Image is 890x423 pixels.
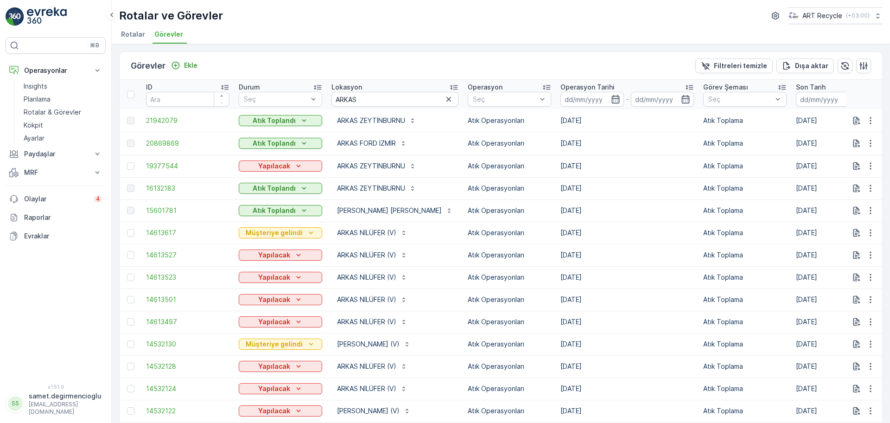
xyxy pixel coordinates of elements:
[127,185,134,192] div: Toggle Row Selected
[703,161,787,171] p: Atık Toplama
[20,80,106,93] a: Insights
[703,406,787,416] p: Atık Toplama
[146,184,229,193] span: 16132183
[27,7,67,26] img: logo_light-DOdMpM7g.png
[331,225,413,240] button: ARKAS NİLÜFER (V)
[146,295,229,304] a: 14613501
[127,340,134,348] div: Toggle Row Selected
[337,384,396,393] p: ARKAS NİLÜFER (V)
[703,83,748,92] p: Görev Şeması
[626,94,629,105] p: -
[146,139,229,148] a: 20869869
[258,384,290,393] p: Yapılacak
[331,92,458,107] input: Ara
[703,340,787,349] p: Atık Toplama
[788,7,883,24] button: ART Recycle(+03:00)
[703,206,787,215] p: Atık Toplama
[239,361,322,372] button: Yapılacak
[703,139,787,148] p: Atık Toplama
[127,274,134,281] div: Toggle Row Selected
[24,168,87,177] p: MRF
[556,311,699,333] td: [DATE]
[468,206,551,215] p: Atık Operasyonları
[239,160,322,172] button: Yapılacak
[20,106,106,119] a: Rotalar & Görevler
[127,207,134,214] div: Toggle Row Selected
[239,272,322,283] button: Yapılacak
[556,355,699,378] td: [DATE]
[556,288,699,311] td: [DATE]
[556,132,699,155] td: [DATE]
[146,83,153,92] p: ID
[468,228,551,237] p: Atık Operasyonları
[184,61,197,70] p: Ekle
[788,11,799,21] img: image_23.png
[337,340,400,349] p: [PERSON_NAME] (V)
[331,314,413,329] button: ARKAS NİLÜFER (V)
[337,139,396,148] p: ARKAS FORD İZMİR
[714,61,767,70] p: Filtreleri temizle
[468,384,551,393] p: Atık Operasyonları
[119,8,223,23] p: Rotalar ve Görevler
[127,140,134,147] div: Toggle Row Selected
[337,406,400,416] p: [PERSON_NAME] (V)
[703,295,787,304] p: Atık Toplama
[703,228,787,237] p: Atık Toplama
[556,378,699,400] td: [DATE]
[154,30,183,39] span: Görevler
[776,58,834,73] button: Dışa aktar
[146,362,229,371] a: 14532128
[239,205,322,216] button: Atık Toplandı
[556,266,699,288] td: [DATE]
[331,359,413,374] button: ARKAS NİLÜFER (V)
[146,116,229,125] a: 21942079
[127,296,134,303] div: Toggle Row Selected
[6,145,106,163] button: Paydaşlar
[20,93,106,106] a: Planlama
[703,362,787,371] p: Atık Toplama
[337,161,405,171] p: ARKAS ZEYTİNBURNU
[146,317,229,327] a: 14613497
[337,206,442,215] p: [PERSON_NAME] [PERSON_NAME]
[239,294,322,305] button: Yapılacak
[337,250,396,260] p: ARKAS NİLÜFER (V)
[802,11,842,20] p: ART Recycle
[258,250,290,260] p: Yapılacak
[795,61,828,70] p: Dışa aktar
[146,161,229,171] span: 19377544
[127,229,134,237] div: Toggle Row Selected
[239,250,322,261] button: Yapılacak
[631,92,694,107] input: dd/mm/yyyy
[29,401,102,416] p: [EMAIL_ADDRESS][DOMAIN_NAME]
[146,340,229,349] span: 14532130
[127,385,134,392] div: Toggle Row Selected
[703,116,787,125] p: Atık Toplama
[239,138,322,149] button: Atık Toplandı
[131,59,165,72] p: Görevler
[331,381,413,396] button: ARKAS NİLÜFER (V)
[6,384,106,390] span: v 1.51.0
[708,95,772,104] p: Seç
[556,155,699,177] td: [DATE]
[127,117,134,124] div: Toggle Row Selected
[146,206,229,215] a: 15601781
[127,251,134,259] div: Toggle Row Selected
[146,384,229,393] a: 14532124
[24,231,102,241] p: Evraklar
[239,383,322,394] button: Yapılacak
[244,95,308,104] p: Seç
[331,136,413,151] button: ARKAS FORD İZMİR
[146,228,229,237] a: 14613617
[331,248,413,263] button: ARKAS NİLÜFER (V)
[90,42,99,49] p: ⌘B
[560,83,615,92] p: Operasyon Tarihi
[695,58,773,73] button: Filtreleri temizle
[6,7,24,26] img: logo
[127,363,134,370] div: Toggle Row Selected
[258,406,290,416] p: Yapılacak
